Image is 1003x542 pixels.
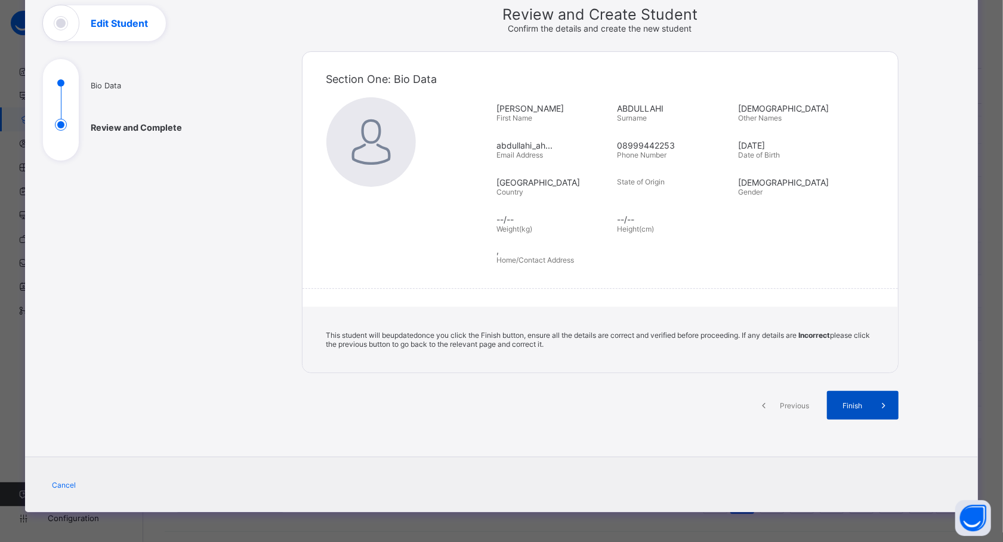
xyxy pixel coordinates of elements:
[496,187,523,196] span: Country
[496,224,532,233] span: Weight(kg)
[738,103,853,113] span: [DEMOGRAPHIC_DATA]
[618,214,733,224] span: --/--
[799,331,831,340] b: Incorrect
[496,245,880,255] span: ,
[496,150,543,159] span: Email Address
[326,97,416,187] img: default.svg
[836,401,870,410] span: Finish
[496,214,612,224] span: --/--
[738,150,780,159] span: Date of Birth
[618,113,647,122] span: Surname
[496,103,612,113] span: [PERSON_NAME]
[618,224,655,233] span: Height(cm)
[955,500,991,536] button: Open asap
[618,103,733,113] span: ABDULLAHI
[91,19,148,28] h1: Edit Student
[618,140,733,150] span: 08999442253
[52,481,76,489] span: Cancel
[618,177,665,186] span: State of Origin
[779,401,811,410] span: Previous
[302,5,899,23] span: Review and Create Student
[738,177,853,187] span: [DEMOGRAPHIC_DATA]
[496,140,612,150] span: abdullahi_ah...
[496,177,612,187] span: [GEOGRAPHIC_DATA]
[738,140,853,150] span: [DATE]
[326,331,871,349] span: This student will be updated once you click the Finish button, ensure all the details are correct...
[738,113,782,122] span: Other Names
[496,255,574,264] span: Home/Contact Address
[508,23,692,33] span: Confirm the details and create the new student
[738,187,763,196] span: Gender
[496,113,532,122] span: First Name
[326,73,437,85] span: Section One: Bio Data
[618,150,667,159] span: Phone Number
